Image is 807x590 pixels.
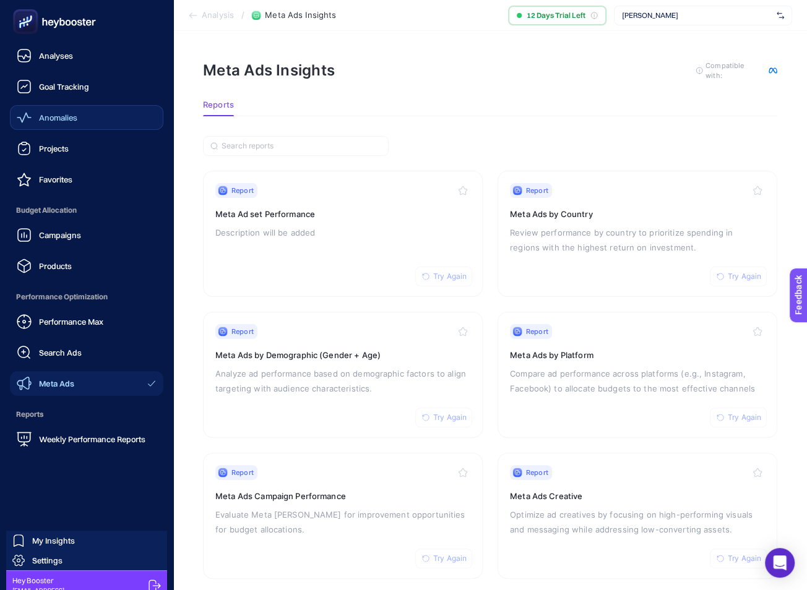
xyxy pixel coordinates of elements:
span: Hey Booster [12,576,64,586]
span: Reports [10,402,163,427]
span: Try Again [728,271,761,281]
a: Anomalies [10,105,163,130]
span: Try Again [728,554,761,563]
a: ReportTry AgainMeta Ads by CountryReview performance by country to prioritize spending in regions... [498,171,777,297]
h3: Meta Ads by Platform [510,349,765,361]
button: Try Again [415,408,472,427]
a: ReportTry AgainMeta Ads by Demographic (Gender + Age)Analyze ad performance based on demographic ... [203,312,483,438]
a: Performance Max [10,309,163,334]
button: Try Again [710,549,767,568]
a: Analyses [10,43,163,68]
span: Meta Ads [39,378,74,388]
span: Goal Tracking [39,82,89,92]
span: Settings [32,555,63,565]
h3: Meta Ads by Demographic (Gender + Age) [215,349,470,361]
a: Projects [10,136,163,161]
span: Compatible with: [706,61,761,80]
a: Products [10,254,163,278]
a: Search Ads [10,340,163,365]
a: ReportTry AgainMeta Ads by PlatformCompare ad performance across platforms (e.g., Instagram, Face... [498,312,777,438]
span: Analysis [202,11,234,20]
span: / [241,10,244,20]
a: My Insights [6,531,167,550]
span: Performance Optimization [10,284,163,309]
span: Report [231,186,254,195]
span: Feedback [7,4,47,14]
p: Analyze ad performance based on demographic factors to align targeting with audience characterist... [215,366,470,396]
h3: Meta Ads Creative [510,490,765,502]
span: Campaigns [39,230,81,240]
button: Try Again [710,267,767,286]
a: Goal Tracking [10,74,163,99]
span: Meta Ads Insights [265,11,336,20]
span: Report [231,327,254,336]
span: Products [39,261,72,271]
span: Report [231,468,254,477]
a: Weekly Performance Reports [10,427,163,451]
span: Report [526,468,548,477]
span: Performance Max [39,317,103,327]
p: Description will be added [215,225,470,240]
h3: Meta Ads Campaign Performance [215,490,470,502]
img: svg%3e [777,9,784,22]
button: Try Again [710,408,767,427]
button: Try Again [415,549,472,568]
span: Budget Allocation [10,198,163,223]
input: Search [222,142,381,151]
span: Try Again [728,413,761,422]
a: Favorites [10,167,163,192]
button: Reports [203,100,234,116]
span: Try Again [433,554,467,563]
h3: Meta Ad set Performance [215,208,470,220]
span: Reports [203,100,234,110]
p: Evaluate Meta [PERSON_NAME] for improvement opportunities for budget allocations. [215,507,470,537]
span: Report [526,327,548,336]
a: Settings [6,550,167,570]
p: Compare ad performance across platforms (e.g., Instagram, Facebook) to allocate budgets to the mo... [510,366,765,396]
a: ReportTry AgainMeta Ads Campaign PerformanceEvaluate Meta [PERSON_NAME] for improvement opportuni... [203,453,483,579]
span: Search Ads [39,348,82,357]
a: ReportTry AgainMeta Ads CreativeOptimize ad creatives by focusing on high-performing visuals and ... [498,453,777,579]
span: Projects [39,143,69,153]
span: Weekly Performance Reports [39,434,145,444]
span: Report [526,186,548,195]
span: Analyses [39,51,73,61]
span: Anomalies [39,113,77,122]
a: Campaigns [10,223,163,247]
button: Try Again [415,267,472,286]
span: My Insights [32,536,75,545]
span: Favorites [39,174,72,184]
span: 12 Days Trial Left [527,11,585,20]
h1: Meta Ads Insights [203,61,335,79]
div: Open Intercom Messenger [765,548,795,578]
a: Meta Ads [10,371,163,396]
span: [PERSON_NAME] [622,11,772,20]
h3: Meta Ads by Country [510,208,765,220]
p: Review performance by country to prioritize spending in regions with the highest return on invest... [510,225,765,255]
span: Try Again [433,413,467,422]
a: ReportTry AgainMeta Ad set PerformanceDescription will be added [203,171,483,297]
p: Optimize ad creatives by focusing on high-performing visuals and messaging while addressing low-c... [510,507,765,537]
span: Try Again [433,271,467,281]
